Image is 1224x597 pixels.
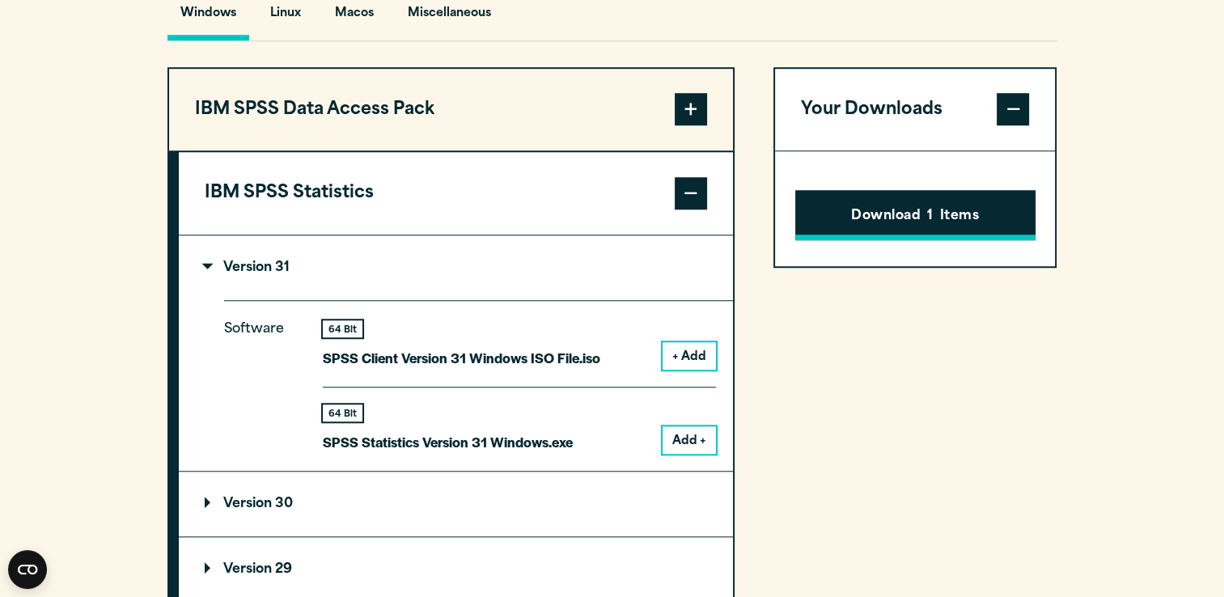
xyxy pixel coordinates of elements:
[775,69,1056,151] button: Your Downloads
[205,261,290,274] p: Version 31
[775,150,1056,266] div: Your Downloads
[323,430,573,454] p: SPSS Statistics Version 31 Windows.exe
[169,69,733,151] button: IBM SPSS Data Access Pack
[927,206,933,227] span: 1
[663,342,716,370] button: + Add
[8,550,47,589] button: Open CMP widget
[224,318,297,440] p: Software
[663,426,716,454] button: Add +
[179,235,733,300] summary: Version 31
[179,152,733,235] button: IBM SPSS Statistics
[205,563,292,576] p: Version 29
[179,472,733,536] summary: Version 30
[205,497,293,510] p: Version 30
[795,190,1036,240] button: Download1Items
[323,404,362,421] div: 64 Bit
[323,346,600,370] p: SPSS Client Version 31 Windows ISO File.iso
[323,320,362,337] div: 64 Bit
